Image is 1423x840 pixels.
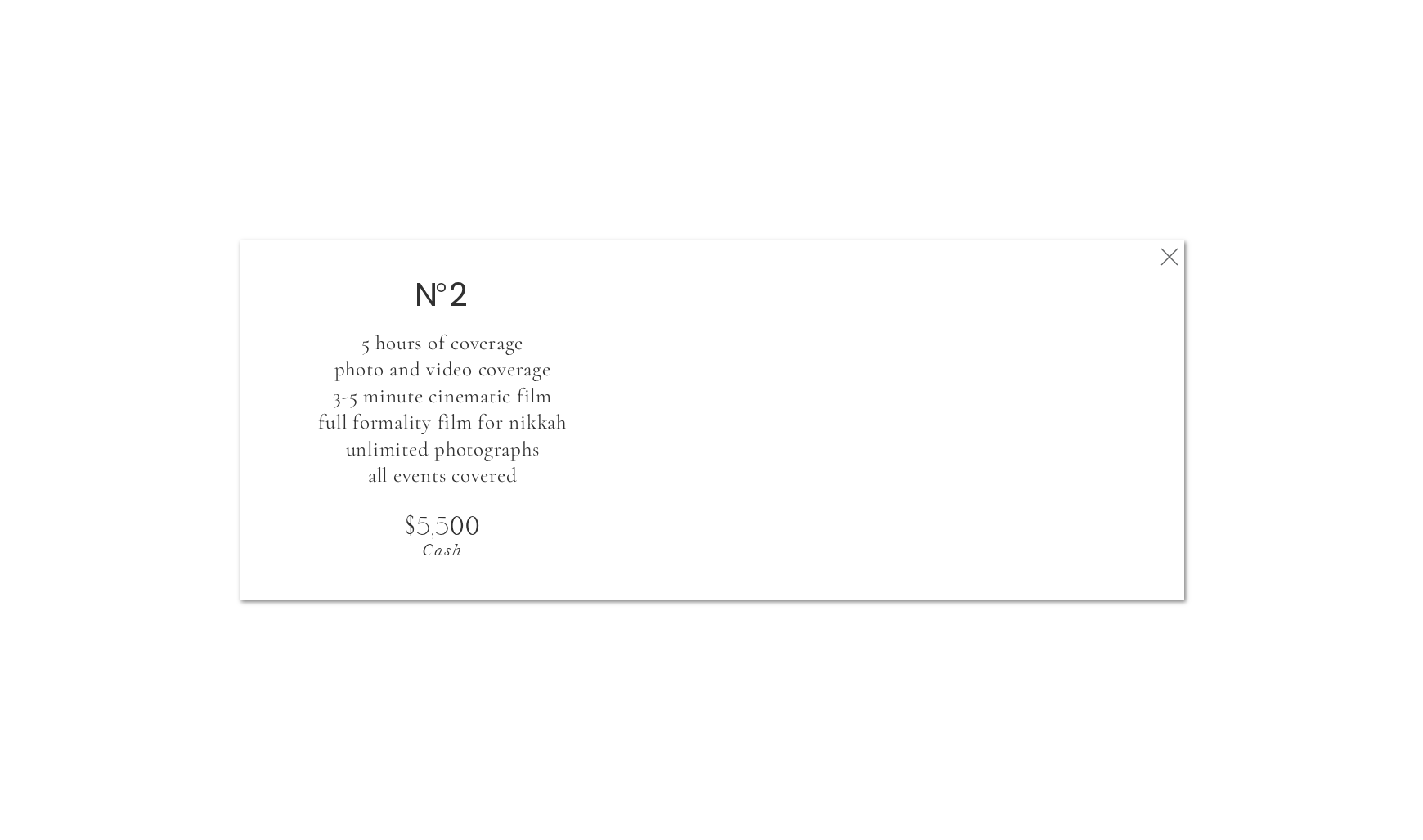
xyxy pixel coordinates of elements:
p: o [436,278,451,299]
p: Cash [365,543,519,564]
iframe: 885563841 [682,299,1111,541]
h3: 5 hours of coverage photo and video coverage 3-5 minute cinematic film full formality film for Ni... [246,330,639,491]
h2: 2 [441,278,476,315]
h2: N [408,278,443,315]
h2: $5,500 [365,516,519,553]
